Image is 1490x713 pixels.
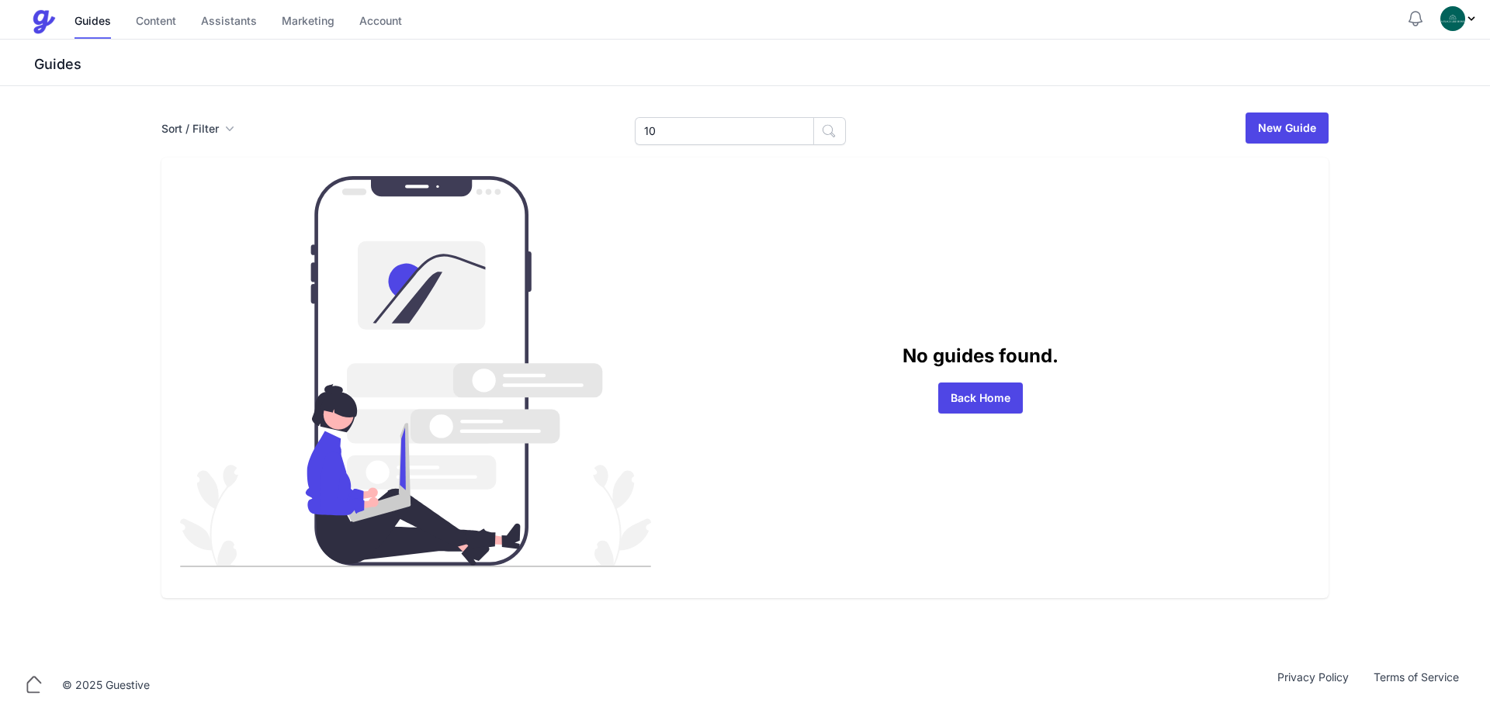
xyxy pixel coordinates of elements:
a: Guides [74,5,111,39]
a: Back Home [938,382,1023,414]
button: Notifications [1406,9,1425,28]
a: Privacy Policy [1265,670,1361,701]
div: © 2025 Guestive [62,677,150,693]
a: Content [136,5,176,39]
a: Account [359,5,402,39]
img: guides_empty-d86bb564b29550a31688b3f861ba8bd6c8a7e1b83f23caef24972e3052780355.svg [180,176,651,567]
a: Assistants [201,5,257,39]
img: Guestive Guides [31,9,56,34]
button: Sort / Filter [161,121,234,137]
img: oovs19i4we9w73xo0bfpgswpi0cd [1440,6,1465,31]
a: Terms of Service [1361,670,1471,701]
p: No guides found. [651,342,1310,370]
input: Search Guides [635,117,814,145]
div: Profile Menu [1440,6,1478,31]
h3: Guides [31,55,1490,74]
a: Marketing [282,5,334,39]
a: New Guide [1246,112,1329,144]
